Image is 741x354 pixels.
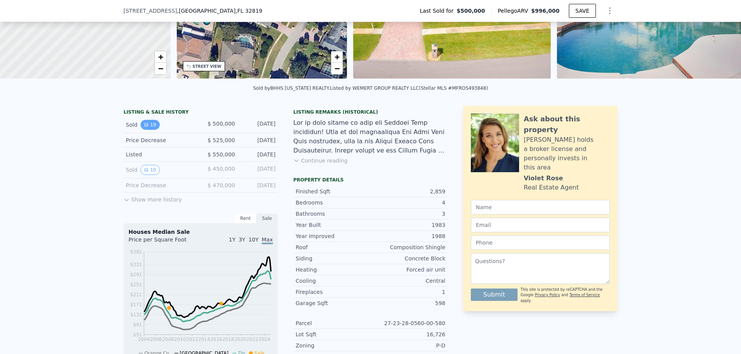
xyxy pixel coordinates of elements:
[296,288,370,296] div: Fireplaces
[370,199,445,206] div: 4
[130,312,142,317] tspan: $131
[524,174,563,183] div: Violet Rose
[241,136,276,144] div: [DATE]
[296,232,370,240] div: Year Improved
[370,210,445,218] div: 3
[208,151,235,158] span: $ 550,000
[208,166,235,172] span: $ 450,000
[138,337,150,342] tspan: 2004
[293,109,448,115] div: Listing Remarks (Historical)
[193,64,222,69] div: STREET VIEW
[130,302,142,307] tspan: $171
[140,165,159,175] button: View historical data
[293,177,448,183] div: Property details
[531,8,560,14] span: $996,000
[229,237,235,243] span: 1Y
[296,255,370,262] div: Siding
[129,228,273,236] div: Houses Median Sale
[296,199,370,206] div: Bedrooms
[239,237,245,243] span: 3Y
[174,337,186,342] tspan: 2010
[331,51,343,63] a: Zoom in
[535,293,560,297] a: Privacy Policy
[471,200,610,215] input: Name
[123,109,278,117] div: LISTING & SALE HISTORY
[296,243,370,251] div: Roof
[569,4,596,18] button: SAVE
[256,213,278,223] div: Sale
[370,342,445,349] div: P-D
[370,331,445,338] div: 16,726
[126,120,195,130] div: Sold
[471,218,610,232] input: Email
[140,120,159,130] button: View historical data
[235,8,262,14] span: , FL 32819
[498,7,531,15] span: Pellego ARV
[162,337,174,342] tspan: 2008
[370,188,445,195] div: 2,859
[293,118,448,155] div: Lor ip dolo sitame co adip eli Seddoei Temp incididun! Utla et dol magnaaliqua Eni Admi Veni Quis...
[296,188,370,195] div: Finished Sqft
[370,288,445,296] div: 1
[158,64,163,73] span: −
[234,337,246,342] tspan: 2020
[155,63,166,74] a: Zoom out
[123,7,177,15] span: [STREET_ADDRESS]
[370,232,445,240] div: 1988
[296,342,370,349] div: Zoning
[296,319,370,327] div: Parcel
[296,210,370,218] div: Bathrooms
[130,249,142,255] tspan: $382
[471,289,518,301] button: Submit
[177,7,262,15] span: , [GEOGRAPHIC_DATA]
[330,86,488,91] div: Listed by WEMERT GROUP REALTY LLC (Stellar MLS #MFRO5493848)
[370,319,445,327] div: 27-23-28-0560-00-580
[241,165,276,175] div: [DATE]
[133,322,142,327] tspan: $91
[126,151,195,158] div: Listed
[331,63,343,74] a: Zoom out
[126,136,195,144] div: Price Decrease
[241,120,276,130] div: [DATE]
[130,262,142,267] tspan: $331
[370,277,445,285] div: Central
[208,137,235,143] span: $ 525,000
[235,213,256,223] div: Rent
[247,337,259,342] tspan: 2022
[524,114,610,135] div: Ask about this property
[370,266,445,273] div: Forced air unit
[249,237,259,243] span: 10Y
[602,3,617,18] button: Show Options
[208,182,235,188] span: $ 470,000
[158,52,163,62] span: +
[150,337,162,342] tspan: 2006
[370,243,445,251] div: Composition Shingle
[420,7,457,15] span: Last Sold for
[186,337,198,342] tspan: 2012
[133,332,142,337] tspan: $51
[524,135,610,172] div: [PERSON_NAME] holds a broker license and personally invests in this area
[521,287,610,304] div: This site is protected by reCAPTCHA and the Google and apply.
[130,292,142,297] tspan: $211
[198,337,210,342] tspan: 2014
[335,52,340,62] span: +
[296,221,370,229] div: Year Built
[155,51,166,63] a: Zoom in
[129,236,201,248] div: Price per Square Foot
[335,64,340,73] span: −
[524,183,579,192] div: Real Estate Agent
[370,221,445,229] div: 1983
[126,165,195,175] div: Sold
[222,337,234,342] tspan: 2018
[296,331,370,338] div: Lot Sqft
[293,157,348,164] button: Continue reading
[130,282,142,287] tspan: $251
[569,293,600,297] a: Terms of Service
[471,235,610,250] input: Phone
[241,181,276,189] div: [DATE]
[241,151,276,158] div: [DATE]
[208,121,235,127] span: $ 500,000
[457,7,485,15] span: $500,000
[259,337,271,342] tspan: 2024
[210,337,222,342] tspan: 2016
